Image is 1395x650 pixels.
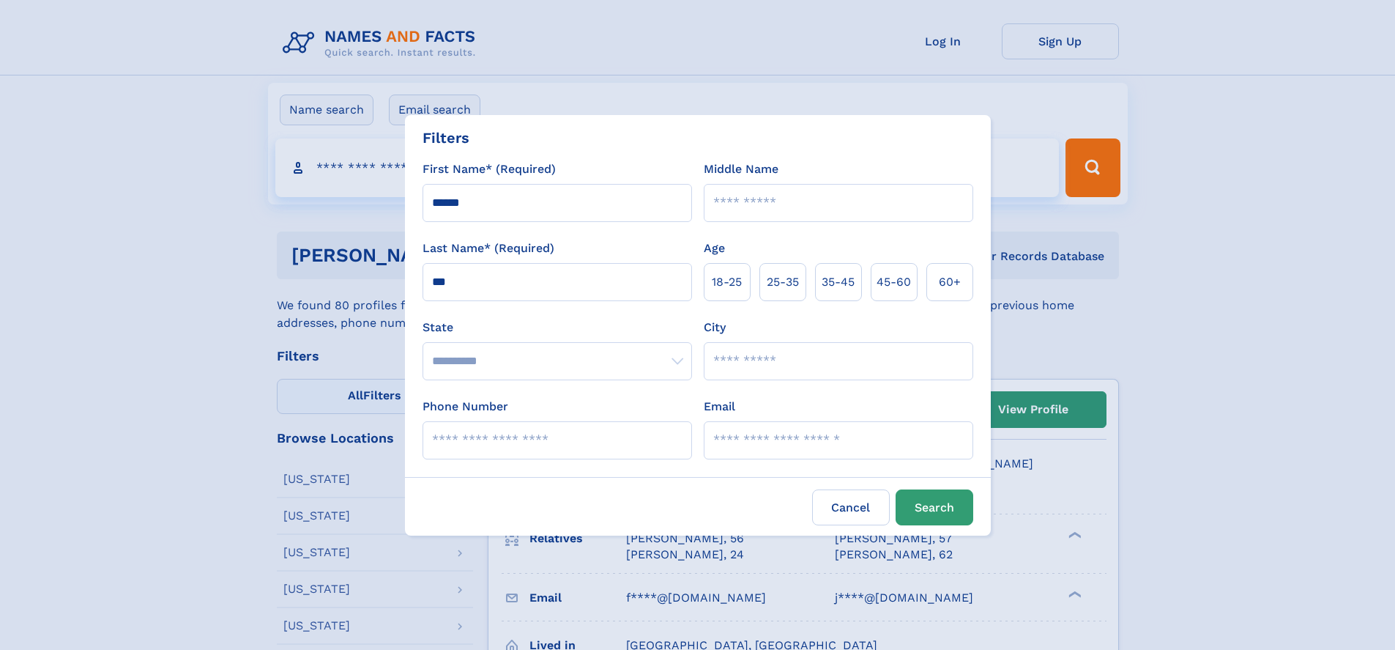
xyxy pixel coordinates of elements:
label: Age [704,240,725,257]
label: First Name* (Required) [423,160,556,178]
span: 45‑60 [877,273,911,291]
label: Cancel [812,490,890,525]
div: Filters [423,127,469,149]
label: Last Name* (Required) [423,240,554,257]
label: Email [704,398,735,416]
label: Phone Number [423,398,508,416]
span: 60+ [939,273,961,291]
label: City [704,319,726,336]
button: Search [896,490,973,525]
span: 25‑35 [767,273,799,291]
label: State [423,319,692,336]
span: 18‑25 [712,273,742,291]
span: 35‑45 [822,273,855,291]
label: Middle Name [704,160,778,178]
